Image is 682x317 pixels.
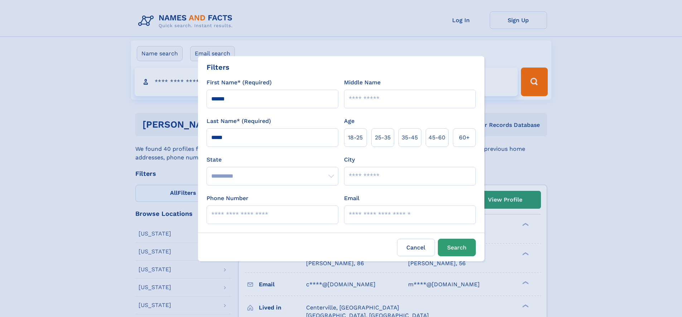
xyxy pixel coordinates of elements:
[207,155,338,164] label: State
[207,117,271,125] label: Last Name* (Required)
[344,194,359,203] label: Email
[438,239,476,256] button: Search
[207,78,272,87] label: First Name* (Required)
[207,62,229,73] div: Filters
[397,239,435,256] label: Cancel
[344,117,354,125] label: Age
[429,133,445,142] span: 45‑60
[207,194,248,203] label: Phone Number
[344,78,381,87] label: Middle Name
[348,133,363,142] span: 18‑25
[344,155,355,164] label: City
[459,133,470,142] span: 60+
[402,133,418,142] span: 35‑45
[375,133,391,142] span: 25‑35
